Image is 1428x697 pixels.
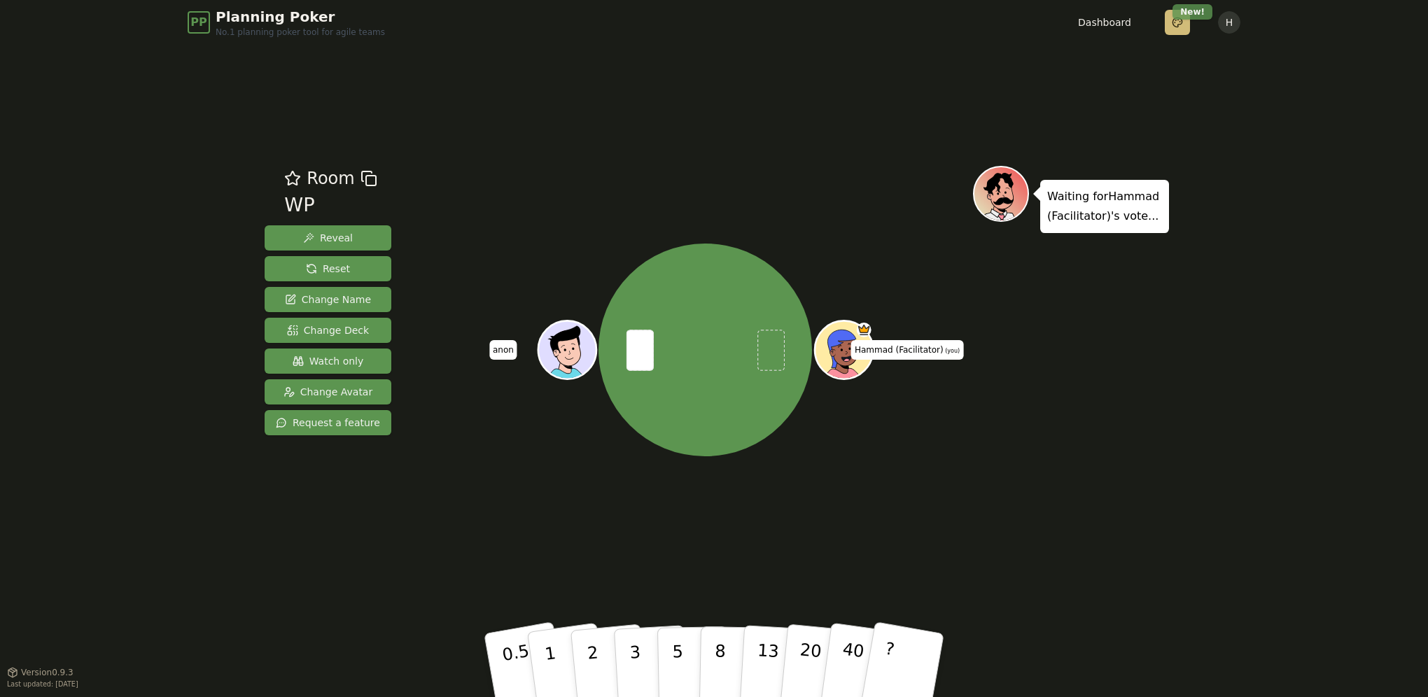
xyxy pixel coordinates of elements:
span: Click to change your name [489,340,517,360]
p: Waiting for Hammad (Facilitator) 's vote... [1047,187,1162,226]
button: Request a feature [265,410,391,435]
a: Dashboard [1078,15,1131,29]
span: Click to change your name [851,340,963,360]
span: Request a feature [276,416,380,430]
span: No.1 planning poker tool for agile teams [216,27,385,38]
button: Change Avatar [265,379,391,404]
a: PPPlanning PokerNo.1 planning poker tool for agile teams [188,7,385,38]
button: Change Name [265,287,391,312]
span: Planning Poker [216,7,385,27]
button: Change Deck [265,318,391,343]
button: Reveal [265,225,391,251]
span: (you) [944,348,960,354]
span: Change Deck [287,323,369,337]
div: WP [284,191,377,220]
span: Last updated: [DATE] [7,680,78,688]
span: PP [190,14,206,31]
button: Watch only [265,348,391,374]
span: Change Avatar [283,385,373,399]
button: Add as favourite [284,166,301,191]
span: Change Name [285,293,371,307]
button: H [1218,11,1240,34]
button: Version0.9.3 [7,667,73,678]
button: Reset [265,256,391,281]
span: Reset [306,262,350,276]
span: Hammad (Facilitator) is the host [856,323,871,337]
button: New! [1165,10,1190,35]
span: Watch only [293,354,364,368]
div: New! [1172,4,1212,20]
span: Room [307,166,354,191]
button: Click to change your avatar [816,323,871,377]
span: Version 0.9.3 [21,667,73,678]
span: Reveal [303,231,353,245]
